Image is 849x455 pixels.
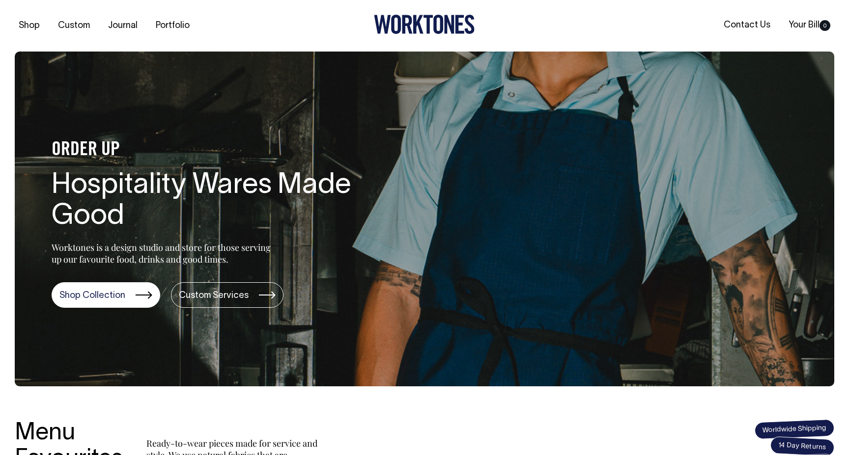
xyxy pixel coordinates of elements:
[52,241,275,265] p: Worktones is a design studio and store for those serving up our favourite food, drinks and good t...
[171,282,283,308] a: Custom Services
[54,18,94,34] a: Custom
[52,170,366,233] h1: Hospitality Wares Made Good
[785,17,834,33] a: Your Bill0
[820,20,830,31] span: 0
[152,18,194,34] a: Portfolio
[15,18,44,34] a: Shop
[52,282,160,308] a: Shop Collection
[104,18,141,34] a: Journal
[52,140,366,161] h4: ORDER UP
[720,17,774,33] a: Contact Us
[754,419,834,439] span: Worldwide Shipping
